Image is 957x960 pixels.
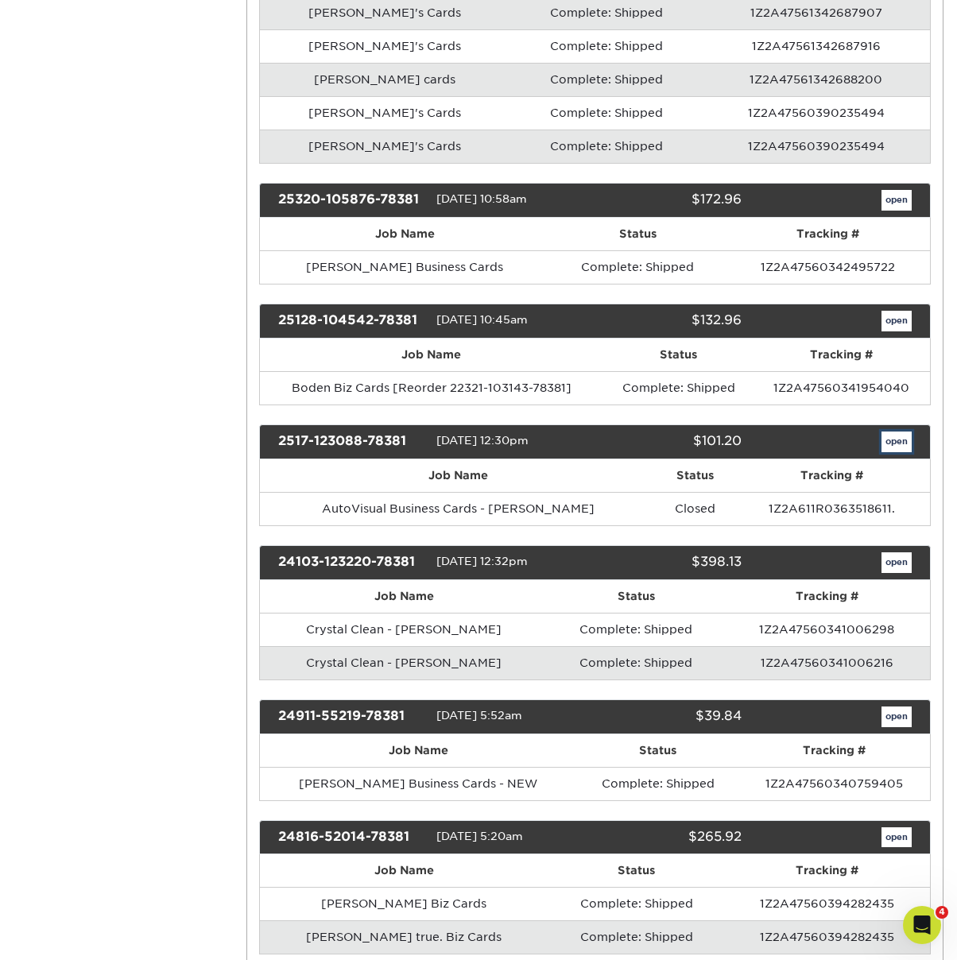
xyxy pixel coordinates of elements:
div: 25128-104542-78381 [266,311,436,331]
td: 1Z2A47560340759405 [738,767,930,800]
div: $172.96 [583,190,753,211]
th: Tracking # [725,854,930,887]
th: Status [577,734,738,767]
th: Job Name [260,339,604,371]
div: $398.13 [583,552,753,573]
div: 2517-123088-78381 [266,432,436,452]
div: $132.96 [583,311,753,331]
div: $265.92 [583,827,753,848]
a: open [881,432,912,452]
a: open [881,311,912,331]
td: 1Z2A47561342687916 [703,29,930,63]
th: Status [548,580,724,613]
th: Tracking # [725,218,930,250]
td: 1Z2A47560341006298 [724,613,930,646]
span: 4 [936,906,948,919]
th: Tracking # [738,734,930,767]
a: open [881,190,912,211]
td: 1Z2A47560390235494 [703,96,930,130]
td: [PERSON_NAME] cards [260,63,511,96]
td: 1Z2A47561342688200 [703,63,930,96]
th: Tracking # [734,459,930,492]
div: 25320-105876-78381 [266,190,436,211]
td: [PERSON_NAME] Business Cards [260,250,550,284]
a: open [881,552,912,573]
th: Status [603,339,753,371]
td: 1Z2A47560394282435 [725,920,930,954]
td: Complete: Shipped [603,371,753,405]
td: [PERSON_NAME]'s Cards [260,96,511,130]
div: 24103-123220-78381 [266,552,436,573]
span: [DATE] 10:58am [436,193,527,206]
td: 1Z2A47560341006216 [724,646,930,679]
th: Job Name [260,459,657,492]
th: Job Name [260,580,548,613]
th: Tracking # [754,339,930,371]
th: Job Name [260,218,550,250]
span: [DATE] 5:52am [436,709,522,722]
span: [DATE] 12:30pm [436,434,529,447]
div: $101.20 [583,432,753,452]
th: Job Name [260,854,549,887]
td: Complete: Shipped [548,646,724,679]
td: 1Z2A611R0363518611. [734,492,930,525]
th: Job Name [260,734,578,767]
a: open [881,827,912,848]
td: 1Z2A47560394282435 [725,887,930,920]
td: Complete: Shipped [548,613,724,646]
th: Status [548,854,724,887]
td: Complete: Shipped [548,887,724,920]
td: [PERSON_NAME] true. Biz Cards [260,920,549,954]
td: [PERSON_NAME]'s Cards [260,29,511,63]
td: Crystal Clean - [PERSON_NAME] [260,646,548,679]
td: Closed [657,492,734,525]
td: Complete: Shipped [510,130,702,163]
td: Complete: Shipped [510,29,702,63]
td: Complete: Shipped [510,96,702,130]
a: open [881,706,912,727]
td: [PERSON_NAME] Biz Cards [260,887,549,920]
td: 1Z2A47560390235494 [703,130,930,163]
iframe: Intercom live chat [903,906,941,944]
td: Complete: Shipped [550,250,726,284]
td: [PERSON_NAME]'s Cards [260,130,511,163]
span: [DATE] 10:45am [436,313,528,326]
td: Complete: Shipped [548,920,724,954]
div: 24911-55219-78381 [266,706,436,727]
th: Tracking # [724,580,930,613]
td: Complete: Shipped [577,767,738,800]
td: Complete: Shipped [510,63,702,96]
div: $39.84 [583,706,753,727]
div: 24816-52014-78381 [266,827,436,848]
td: 1Z2A47560341954040 [754,371,930,405]
td: Crystal Clean - [PERSON_NAME] [260,613,548,646]
th: Status [657,459,734,492]
td: AutoVisual Business Cards - [PERSON_NAME] [260,492,657,525]
span: [DATE] 12:32pm [436,555,528,567]
span: [DATE] 5:20am [436,830,523,842]
td: 1Z2A47560342495722 [725,250,930,284]
th: Status [550,218,726,250]
td: [PERSON_NAME] Business Cards - NEW [260,767,578,800]
td: Boden Biz Cards [Reorder 22321-103143-78381] [260,371,604,405]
